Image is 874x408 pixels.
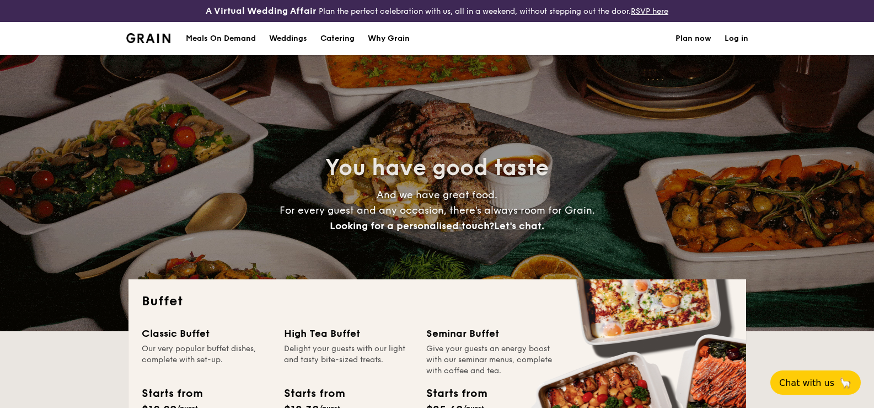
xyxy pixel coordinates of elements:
span: You have good taste [325,155,549,181]
a: RSVP here [631,7,668,16]
span: 🦙 [839,377,852,389]
a: Log in [725,22,748,55]
div: Delight your guests with our light and tasty bite-sized treats. [284,343,413,377]
button: Chat with us🦙 [770,370,861,395]
span: Chat with us [779,378,834,388]
div: Give your guests an energy boost with our seminar menus, complete with coffee and tea. [426,343,555,377]
h2: Buffet [142,293,733,310]
a: Why Grain [361,22,416,55]
div: Starts from [142,385,202,402]
img: Grain [126,33,171,43]
span: And we have great food. For every guest and any occasion, there’s always room for Grain. [280,189,595,232]
div: Weddings [269,22,307,55]
a: Weddings [262,22,314,55]
div: Meals On Demand [186,22,256,55]
div: High Tea Buffet [284,326,413,341]
div: Classic Buffet [142,326,271,341]
div: Plan the perfect celebration with us, all in a weekend, without stepping out the door. [146,4,728,18]
div: Starts from [284,385,344,402]
div: Starts from [426,385,486,402]
a: Catering [314,22,361,55]
a: Plan now [675,22,711,55]
h1: Catering [320,22,355,55]
a: Meals On Demand [179,22,262,55]
span: Looking for a personalised touch? [330,220,494,232]
a: Logotype [126,33,171,43]
span: Let's chat. [494,220,544,232]
h4: A Virtual Wedding Affair [206,4,317,18]
div: Seminar Buffet [426,326,555,341]
div: Why Grain [368,22,410,55]
div: Our very popular buffet dishes, complete with set-up. [142,343,271,377]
